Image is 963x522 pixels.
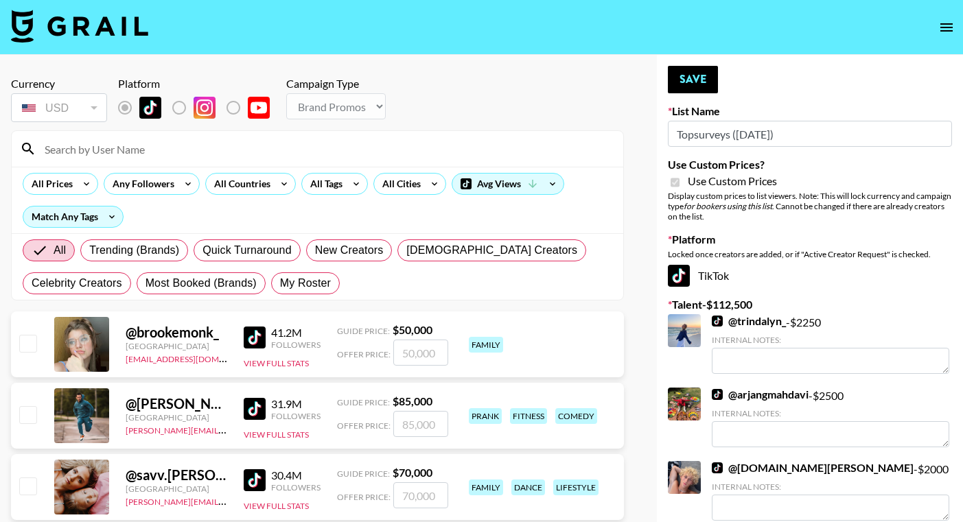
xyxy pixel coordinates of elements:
div: [GEOGRAPHIC_DATA] [126,484,227,494]
img: TikTok [244,327,266,348]
label: List Name [668,104,952,118]
div: Display custom prices to list viewers. Note: This will lock currency and campaign type . Cannot b... [668,191,952,222]
img: Grail Talent [11,10,148,43]
div: List locked to TikTok. [118,93,281,122]
input: 70,000 [393,482,448,508]
img: TikTok [712,316,723,327]
div: prank [469,408,502,424]
input: 85,000 [393,411,448,437]
div: Currency is locked to USD [11,91,107,125]
div: dance [511,479,545,495]
div: comedy [555,408,597,424]
div: family [469,337,503,353]
div: Followers [271,411,321,421]
div: All Tags [302,174,345,194]
img: TikTok [712,462,723,473]
div: fitness [510,408,547,424]
div: TikTok [668,265,952,287]
span: Trending (Brands) [89,242,179,259]
span: Quick Turnaround [202,242,292,259]
img: TikTok [139,97,161,119]
span: Guide Price: [337,397,390,407]
span: My Roster [280,275,331,292]
div: 31.9M [271,397,321,411]
img: YouTube [248,97,270,119]
input: Search by User Name [36,138,615,160]
div: [GEOGRAPHIC_DATA] [126,341,227,351]
button: Save [668,66,718,93]
img: TikTok [244,469,266,491]
span: Guide Price: [337,468,390,479]
div: Followers [271,482,321,493]
span: Offer Price: [337,349,391,359]
span: Use Custom Prices [688,174,777,188]
div: [GEOGRAPHIC_DATA] [126,412,227,423]
div: Locked once creators are added, or if "Active Creator Request" is checked. [668,249,952,259]
div: All Prices [23,174,76,194]
a: @trindalyn_ [712,314,786,328]
button: View Full Stats [244,501,309,511]
div: @ savv.[PERSON_NAME] [126,466,227,484]
span: Guide Price: [337,326,390,336]
img: TikTok [712,389,723,400]
div: Currency [11,77,107,91]
span: [DEMOGRAPHIC_DATA] Creators [406,242,577,259]
div: Internal Notes: [712,335,949,345]
strong: $ 85,000 [393,394,432,407]
div: Platform [118,77,281,91]
button: View Full Stats [244,429,309,440]
div: Match Any Tags [23,206,123,227]
span: All [54,242,66,259]
span: Offer Price: [337,420,391,431]
a: @arjangmahdavi [712,388,809,401]
div: All Countries [206,174,273,194]
button: View Full Stats [244,358,309,368]
div: 41.2M [271,326,321,340]
span: Offer Price: [337,492,391,502]
a: [EMAIL_ADDRESS][DOMAIN_NAME] [126,351,264,364]
strong: $ 70,000 [393,466,432,479]
div: Avg Views [452,174,564,194]
div: Campaign Type [286,77,386,91]
div: - $ 2500 [712,388,949,447]
span: Celebrity Creators [32,275,122,292]
div: @ brookemonk_ [126,324,227,341]
a: @[DOMAIN_NAME][PERSON_NAME] [712,461,914,475]
button: open drawer [933,14,960,41]
a: [PERSON_NAME][EMAIL_ADDRESS][DOMAIN_NAME] [126,423,329,436]
div: @ [PERSON_NAME].[PERSON_NAME] [126,395,227,412]
label: Use Custom Prices? [668,158,952,171]
div: Internal Notes: [712,482,949,492]
span: Most Booked (Brands) [146,275,257,292]
div: lifestyle [553,479,599,495]
span: New Creators [315,242,384,259]
label: Platform [668,233,952,246]
img: Instagram [194,97,216,119]
div: USD [14,96,104,120]
div: family [469,479,503,495]
div: Followers [271,340,321,350]
a: [PERSON_NAME][EMAIL_ADDRESS][DOMAIN_NAME] [126,494,329,507]
label: Talent - $ 112,500 [668,298,952,311]
em: for bookers using this list [684,201,772,211]
div: Any Followers [104,174,177,194]
div: - $ 2250 [712,314,949,374]
img: TikTok [244,398,266,420]
div: - $ 2000 [712,461,949,521]
img: TikTok [668,265,690,287]
input: 50,000 [393,340,448,366]
div: Internal Notes: [712,408,949,418]
div: All Cities [374,174,424,194]
strong: $ 50,000 [393,323,432,336]
div: 30.4M [271,468,321,482]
